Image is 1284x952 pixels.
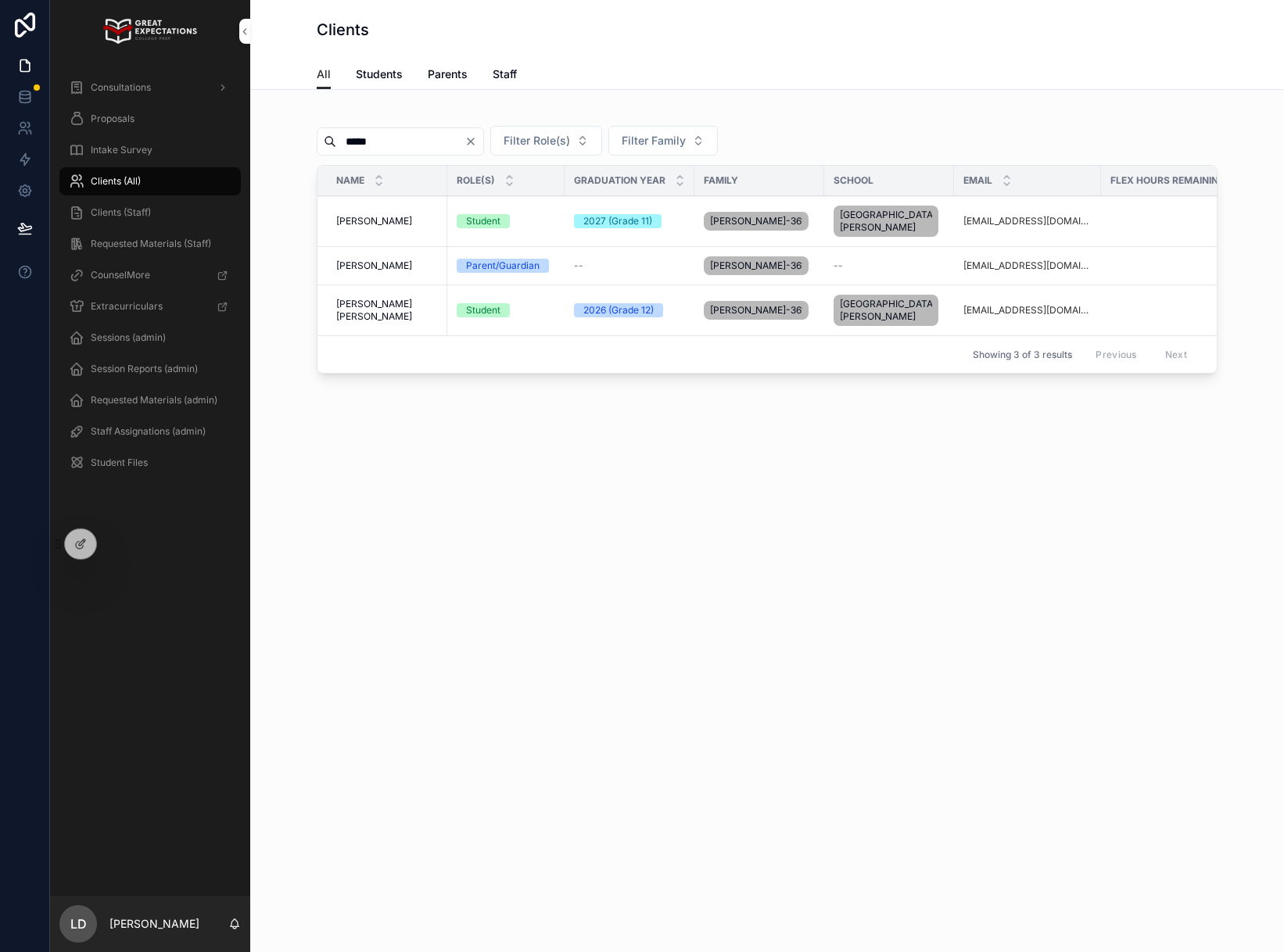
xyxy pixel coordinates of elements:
span: Filter Family [622,133,686,149]
span: Email [963,174,992,187]
a: Intake Survey [59,136,241,164]
span: [PERSON_NAME]-361 [710,215,802,227]
a: -- [834,259,945,272]
a: 2027 (Grade 11) [574,214,685,228]
span: CounselMore [91,269,150,281]
a: 2026 (Grade 12) [574,303,685,317]
div: Student [466,214,500,228]
span: Showing 3 of 3 results [973,349,1072,361]
div: Student [466,303,500,317]
span: Students [356,66,403,82]
span: Graduation Year [574,174,665,187]
span: LD [70,914,87,933]
span: Requested Materials (Staff) [91,238,211,250]
a: [PERSON_NAME] [336,215,438,227]
a: Staff [493,60,517,91]
span: Name [336,174,364,187]
a: Parent/Guardian [457,259,555,273]
span: Family [704,174,738,187]
p: [PERSON_NAME] [109,916,199,932]
span: Role(s) [457,174,495,187]
span: Sessions (admin) [91,331,166,344]
a: CounselMore [59,261,241,289]
span: Parents [428,66,468,82]
button: Clear [464,135,483,148]
a: -- [574,259,685,272]
a: Extracurriculars [59,292,241,320]
h1: Clients [317,19,369,41]
a: Clients (Staff) [59,199,241,227]
a: Requested Materials (admin) [59,386,241,414]
a: Sessions (admin) [59,324,241,352]
span: Staff [493,66,517,82]
a: 0.00 [1110,259,1245,272]
div: 2026 (Grade 12) [583,303,654,317]
a: [EMAIL_ADDRESS][DOMAIN_NAME] [963,215,1092,227]
a: [PERSON_NAME] [336,259,438,272]
span: All [317,66,331,82]
span: -- [834,259,843,272]
span: Proposals [91,113,134,125]
span: Session Reports (admin) [91,363,198,375]
span: School [834,174,873,187]
span: [PERSON_NAME] [336,259,412,272]
span: [PERSON_NAME] [336,215,412,227]
span: Clients (Staff) [91,206,151,219]
a: Session Reports (admin) [59,355,241,383]
div: Parent/Guardian [466,259,540,273]
a: Student [457,303,555,317]
a: Proposals [59,105,241,133]
a: Student Files [59,449,241,477]
a: [EMAIL_ADDRESS][DOMAIN_NAME] [963,259,1092,272]
a: [PERSON_NAME]-361 [704,253,815,278]
a: [PERSON_NAME]-361 [704,209,815,234]
a: [PERSON_NAME]-361 [704,298,815,323]
button: Select Button [490,126,602,156]
span: [PERSON_NAME]-361 [710,259,802,272]
span: Extracurriculars [91,300,163,313]
a: [GEOGRAPHIC_DATA][PERSON_NAME] [834,202,945,240]
div: 2027 (Grade 11) [583,214,652,228]
span: [GEOGRAPHIC_DATA][PERSON_NAME] [840,298,932,323]
a: 7.50 [1110,215,1245,227]
span: Flex Hours Remaining [1110,174,1225,187]
a: [EMAIL_ADDRESS][DOMAIN_NAME] [963,304,1092,317]
a: Staff Assignations (admin) [59,417,241,446]
a: [PERSON_NAME] [PERSON_NAME] [336,298,438,323]
a: Student [457,214,555,228]
a: All [317,60,331,90]
span: Student Files [91,456,148,469]
span: Consultations [91,81,151,94]
a: 6.50 [1110,304,1245,317]
a: Parents [428,60,468,91]
span: Intake Survey [91,144,152,156]
span: Filter Role(s) [504,133,570,149]
span: Clients (All) [91,175,141,188]
span: [GEOGRAPHIC_DATA][PERSON_NAME] [840,209,932,234]
a: Requested Materials (Staff) [59,230,241,258]
a: Students [356,60,403,91]
a: [GEOGRAPHIC_DATA][PERSON_NAME] [834,292,945,329]
div: scrollable content [50,63,250,497]
span: [PERSON_NAME]-361 [710,304,802,317]
a: Clients (All) [59,167,241,195]
a: Consultations [59,73,241,102]
button: Select Button [608,126,718,156]
img: App logo [103,19,196,44]
span: Staff Assignations (admin) [91,425,206,438]
span: Requested Materials (admin) [91,394,217,406]
span: -- [574,259,583,272]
